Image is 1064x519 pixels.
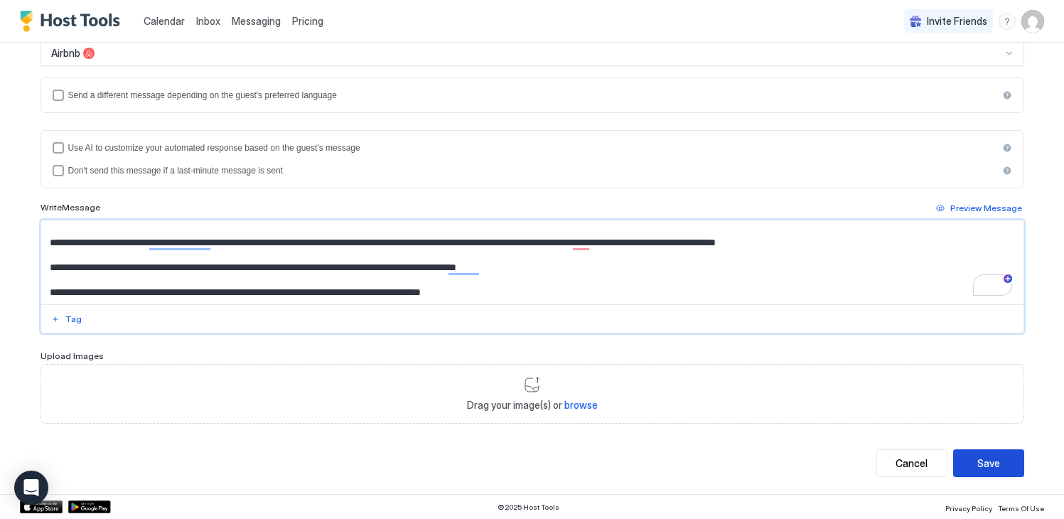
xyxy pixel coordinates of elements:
div: useAI [53,142,1012,154]
div: Cancel [896,456,928,471]
div: Open Intercom Messenger [14,471,48,505]
textarea: To enrich screen reader interactions, please activate Accessibility in Grammarly extension settings [41,220,1023,304]
div: Tag [65,313,82,326]
div: Preview Message [950,202,1022,215]
span: browse [564,399,598,411]
a: Inbox [196,14,220,28]
button: Preview Message [934,200,1024,217]
span: Privacy Policy [945,504,992,513]
span: Drag your image(s) or [467,399,598,412]
div: languagesEnabled [53,90,1012,101]
button: Save [953,449,1024,477]
span: Inbox [196,15,220,27]
div: Don't send this message if a last-minute message is sent [68,166,998,176]
span: Messaging [232,15,281,27]
a: App Store [20,501,63,513]
span: Calendar [144,15,185,27]
div: Use AI to customize your automated response based on the guest's message [68,143,998,153]
button: Cancel [876,449,947,477]
div: menu [999,13,1016,30]
button: Tag [49,311,84,328]
div: Save [977,456,1000,471]
span: Write Message [41,202,100,213]
a: Calendar [144,14,185,28]
span: © 2025 Host Tools [498,503,559,512]
div: Send a different message depending on the guest's preferred language [68,90,998,100]
div: User profile [1021,10,1044,33]
span: Pricing [292,15,323,28]
a: Host Tools Logo [20,11,127,32]
a: Privacy Policy [945,500,992,515]
span: Invite Friends [927,15,987,28]
div: disableIfLastMinute [53,165,1012,176]
span: Upload Images [41,351,104,361]
a: Terms Of Use [998,500,1044,515]
span: Airbnb [51,47,80,60]
a: Messaging [232,14,281,28]
span: Terms Of Use [998,504,1044,513]
a: Google Play Store [68,501,111,513]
